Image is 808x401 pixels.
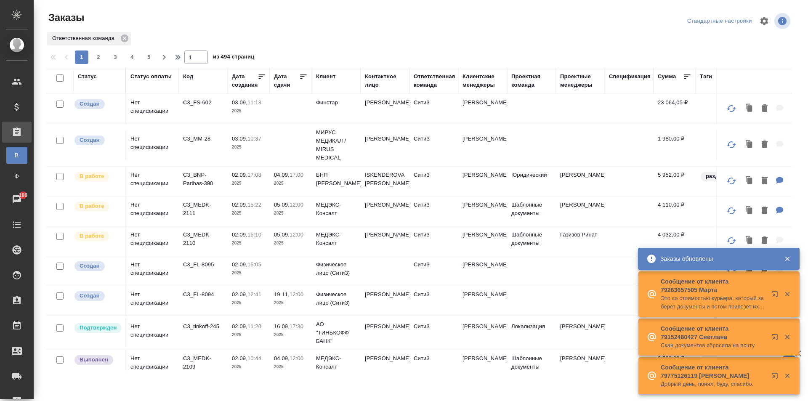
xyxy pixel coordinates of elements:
button: 4 [125,50,139,64]
div: Выставляется автоматически при создании заказа [74,135,121,146]
span: 4 [125,53,139,61]
p: 10:37 [247,135,261,142]
p: 2025 [274,239,308,247]
p: C3_FL-8094 [183,290,223,299]
p: 02.09, [232,261,247,268]
button: Клонировать [742,136,757,154]
div: раздаем, на разверстке [700,171,792,182]
p: C3_tinkoff-245 [183,322,223,331]
td: [PERSON_NAME] [458,94,507,124]
p: Добрый день, понял, буду, спасибо. [661,380,766,388]
p: В работе [80,172,104,181]
p: 03.09, [232,99,247,106]
p: 04.09, [274,355,290,361]
p: 2025 [232,143,266,151]
span: Заказы [46,11,84,24]
td: 4 110,00 ₽ [654,197,696,226]
td: [PERSON_NAME] [361,94,409,124]
p: Сообщение от клиента 79263657505 Марта [661,277,766,294]
p: 19.11, [274,291,290,297]
td: Сити3 [409,167,458,196]
td: [PERSON_NAME] [556,318,605,348]
p: C3_MEDK-2109 [183,354,223,371]
div: Спецификация [609,72,651,81]
p: 17:00 [290,172,303,178]
p: Скан документов сбросила на почту [661,341,766,350]
td: ISKENDEROVA [PERSON_NAME] [361,167,409,196]
div: Клиентские менеджеры [462,72,503,89]
td: Сити3 [409,256,458,286]
button: Закрыть [779,255,796,263]
p: C3_FL-8095 [183,260,223,269]
td: [PERSON_NAME] [458,130,507,160]
p: Физическое лицо (Сити3) [316,260,356,277]
span: Ф [11,172,23,181]
p: 2025 [274,209,308,218]
div: Тэги [700,72,712,81]
p: 02.09, [232,291,247,297]
button: Удалить [757,136,772,154]
p: Подтвержден [80,324,117,332]
p: раздаем [706,172,729,181]
p: C3_MEDK-2110 [183,231,223,247]
p: 2025 [232,239,266,247]
td: Нет спецификации [126,256,179,286]
td: [PERSON_NAME] [458,286,507,316]
button: Удалить [757,202,772,220]
p: 2025 [232,209,266,218]
button: Открыть в новой вкладке [766,367,787,388]
div: Выставляет ПМ после принятия заказа от КМа [74,201,121,212]
p: В работе [80,232,104,240]
div: Проектные менеджеры [560,72,601,89]
a: 186 [2,189,32,210]
div: Выставляет ПМ после принятия заказа от КМа [74,231,121,242]
p: МЕДЭКС-Консалт [316,354,356,371]
button: Обновить [721,231,742,251]
div: Ответственная команда [47,32,131,45]
td: [PERSON_NAME] [361,286,409,316]
td: Шаблонные документы [507,350,556,380]
p: 2025 [274,363,308,371]
p: 2025 [232,363,266,371]
span: В [11,151,23,159]
p: МИРУС МЕДИКАЛ / MIRUS MEDICAL [316,128,356,162]
div: Выставляет ПМ после сдачи и проведения начислений. Последний этап для ПМа [74,354,121,366]
span: 2 [92,53,105,61]
td: [PERSON_NAME] [361,197,409,226]
p: 17:30 [290,323,303,329]
td: Сити3 [409,286,458,316]
div: Статус [78,72,97,81]
p: C3_MEDK-2111 [183,201,223,218]
span: Посмотреть информацию [774,13,792,29]
td: [PERSON_NAME] [458,226,507,256]
p: 11:13 [247,99,261,106]
p: 11:20 [247,323,261,329]
div: Статус оплаты [130,72,172,81]
p: БНП [PERSON_NAME] [316,171,356,188]
p: Ответственная команда [52,34,117,42]
button: Открыть в новой вкладке [766,329,787,349]
button: 2 [92,50,105,64]
button: Закрыть [779,372,796,380]
td: [PERSON_NAME] [361,130,409,160]
p: 2025 [232,107,266,115]
p: МЕДЭКС-Консалт [316,231,356,247]
p: 12:41 [247,291,261,297]
span: 3 [109,53,122,61]
td: [PERSON_NAME] [556,350,605,380]
p: 2025 [274,331,308,339]
div: Проектная команда [511,72,552,89]
p: 16.09, [274,323,290,329]
p: 02.09, [232,172,247,178]
p: 2025 [274,299,308,307]
button: Обновить [721,98,742,119]
button: Клонировать [742,202,757,220]
p: 02.09, [232,355,247,361]
td: [PERSON_NAME] [458,167,507,196]
button: Обновить [721,171,742,191]
span: 186 [14,191,33,199]
span: Настроить таблицу [754,11,774,31]
td: Сити3 [409,94,458,124]
p: 12:00 [290,291,303,297]
td: Нет спецификации [126,167,179,196]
